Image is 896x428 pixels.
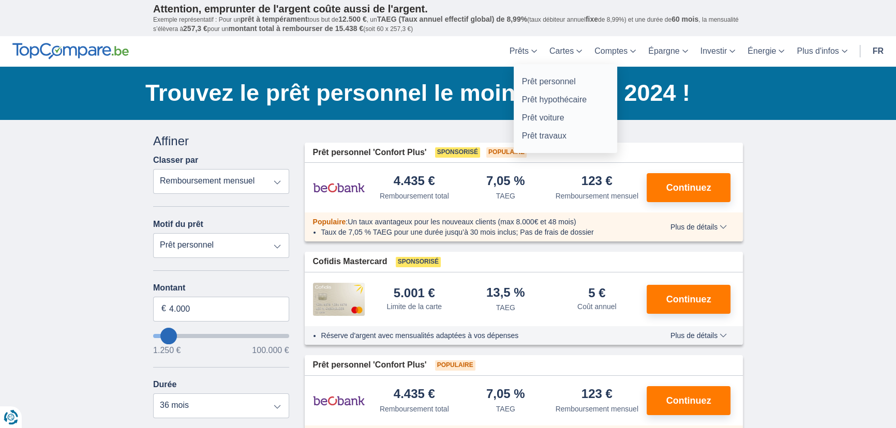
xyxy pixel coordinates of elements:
[741,36,790,67] a: Énergie
[577,301,617,312] div: Coût annuel
[867,36,890,67] a: fr
[396,257,441,267] span: Sponsorisé
[518,90,613,109] a: Prêt hypothécaire
[556,191,638,201] div: Remboursement mensuel
[153,132,289,150] div: Affiner
[694,36,742,67] a: Investir
[377,15,527,23] span: TAEG (Taux annuel effectif global) de 8,99%
[496,404,515,414] div: TAEG
[581,388,613,402] div: 123 €
[518,72,613,90] a: Prêt personnel
[486,286,525,300] div: 13,5 %
[252,346,289,355] span: 100.000 €
[435,147,480,158] span: Sponsorisé
[153,283,289,293] label: Montant
[313,388,365,414] img: pret personnel Beobank
[305,217,649,227] div: :
[321,330,640,341] li: Réserve d'argent avec mensualités adaptées à vos dépenses
[486,388,525,402] div: 7,05 %
[670,332,727,339] span: Plus de détails
[670,223,727,231] span: Plus de détails
[313,283,365,316] img: pret personnel Cofidis CC
[338,15,367,23] span: 12.500 €
[12,43,129,59] img: TopCompare
[321,227,640,237] li: Taux de 7,05 % TAEG pour une durée jusqu’à 30 mois inclus; Pas de frais de dossier
[496,191,515,201] div: TAEG
[313,218,346,226] span: Populaire
[183,24,207,33] span: 257,3 €
[313,256,387,268] span: Cofidis Mastercard
[581,175,613,189] div: 123 €
[313,147,427,159] span: Prêt personnel 'Confort Plus'
[790,36,853,67] a: Plus d'infos
[228,24,363,33] span: montant total à rembourser de 15.438 €
[241,15,308,23] span: prêt à tempérament
[394,175,435,189] div: 4.435 €
[666,183,711,192] span: Continuez
[556,404,638,414] div: Remboursement mensuel
[394,287,435,299] div: 5.001 €
[145,77,743,109] h1: Trouvez le prêt personnel le moins cher de 2024 !
[588,36,642,67] a: Comptes
[153,156,198,165] label: Classer par
[313,359,427,371] span: Prêt personnel 'Confort Plus'
[663,223,735,231] button: Plus de détails
[588,287,605,299] div: 5 €
[518,109,613,127] a: Prêt voiture
[380,404,449,414] div: Remboursement total
[586,15,598,23] span: fixe
[666,396,711,405] span: Continuez
[153,15,743,34] p: Exemple représentatif : Pour un tous but de , un (taux débiteur annuel de 8,99%) et une durée de ...
[647,386,730,415] button: Continuez
[647,285,730,314] button: Continuez
[161,303,166,315] span: €
[486,175,525,189] div: 7,05 %
[435,360,475,371] span: Populaire
[153,380,176,389] label: Durée
[671,15,698,23] span: 60 mois
[486,147,527,158] span: Populaire
[496,302,515,313] div: TAEG
[503,36,543,67] a: Prêts
[386,301,442,312] div: Limite de la carte
[394,388,435,402] div: 4.435 €
[313,175,365,201] img: pret personnel Beobank
[518,127,613,145] a: Prêt travaux
[642,36,694,67] a: Épargne
[153,346,181,355] span: 1.250 €
[380,191,449,201] div: Remboursement total
[647,173,730,202] button: Continuez
[153,220,203,229] label: Motif du prêt
[153,334,289,338] input: wantToBorrow
[666,295,711,304] span: Continuez
[663,331,735,340] button: Plus de détails
[153,3,743,15] p: Attention, emprunter de l'argent coûte aussi de l'argent.
[348,218,576,226] span: Un taux avantageux pour les nouveaux clients (max 8.000€ et 48 mois)
[543,36,588,67] a: Cartes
